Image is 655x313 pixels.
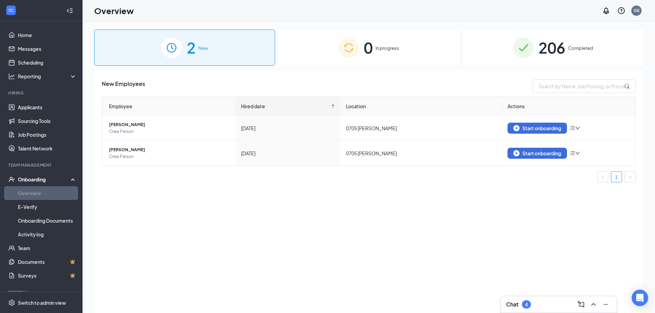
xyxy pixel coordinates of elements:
[109,121,230,128] span: [PERSON_NAME]
[102,97,236,116] th: Employee
[8,162,75,168] div: Team Management
[18,142,77,155] a: Talent Network
[94,5,134,16] h1: Overview
[601,175,605,179] span: left
[18,255,77,269] a: DocumentsCrown
[364,36,373,59] span: 0
[625,171,636,182] li: Next Page
[18,227,77,241] a: Activity log
[575,151,580,156] span: down
[611,172,622,182] a: 1
[628,175,632,179] span: right
[340,97,502,116] th: Location
[8,90,75,96] div: Hiring
[340,141,502,166] td: 0705 [PERSON_NAME]
[187,36,196,59] span: 2
[18,186,77,200] a: Overview
[577,300,585,309] svg: ComposeMessage
[570,150,575,156] span: bars
[109,146,230,153] span: [PERSON_NAME]
[507,123,567,134] button: Start onboarding
[588,299,599,310] button: ChevronUp
[602,300,610,309] svg: Minimize
[507,148,567,159] button: Start onboarding
[18,128,77,142] a: Job Postings
[538,36,565,59] span: 206
[109,153,230,160] span: Crew Person
[589,300,598,309] svg: ChevronUp
[109,128,230,135] span: Crew Person
[8,176,15,183] svg: UserCheck
[18,73,77,80] div: Reporting
[568,45,593,52] span: Completed
[18,269,77,282] a: SurveysCrown
[18,214,77,227] a: Onboarding Documents
[533,79,636,93] input: Search by Name, Job Posting, or Process
[18,200,77,214] a: E-Verify
[18,114,77,128] a: Sourcing Tools
[600,299,611,310] button: Minimize
[576,299,587,310] button: ComposeMessage
[18,100,77,114] a: Applicants
[18,42,77,56] a: Messages
[506,301,518,308] h3: Chat
[617,7,625,15] svg: QuestionInfo
[241,124,335,132] div: [DATE]
[575,126,580,131] span: down
[502,97,635,116] th: Actions
[602,7,610,15] svg: Notifications
[102,79,145,93] span: New Employees
[18,176,71,183] div: Onboarding
[241,149,335,157] div: [DATE]
[18,299,66,306] div: Switch to admin view
[632,290,648,306] div: Open Intercom Messenger
[340,116,502,141] td: 0705 [PERSON_NAME]
[570,125,575,131] span: bars
[525,302,528,308] div: 4
[198,45,208,52] span: New
[625,171,636,182] button: right
[597,171,608,182] li: Previous Page
[634,8,640,13] div: GE
[241,102,330,110] span: Hired date
[597,171,608,182] button: left
[8,289,75,295] div: Payroll
[513,125,561,131] div: Start onboarding
[66,7,73,14] svg: Collapse
[18,56,77,69] a: Scheduling
[8,73,15,80] svg: Analysis
[375,45,399,52] span: In progress
[18,241,77,255] a: Team
[611,171,622,182] li: 1
[513,150,561,156] div: Start onboarding
[8,7,14,14] svg: WorkstreamLogo
[8,299,15,306] svg: Settings
[18,28,77,42] a: Home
